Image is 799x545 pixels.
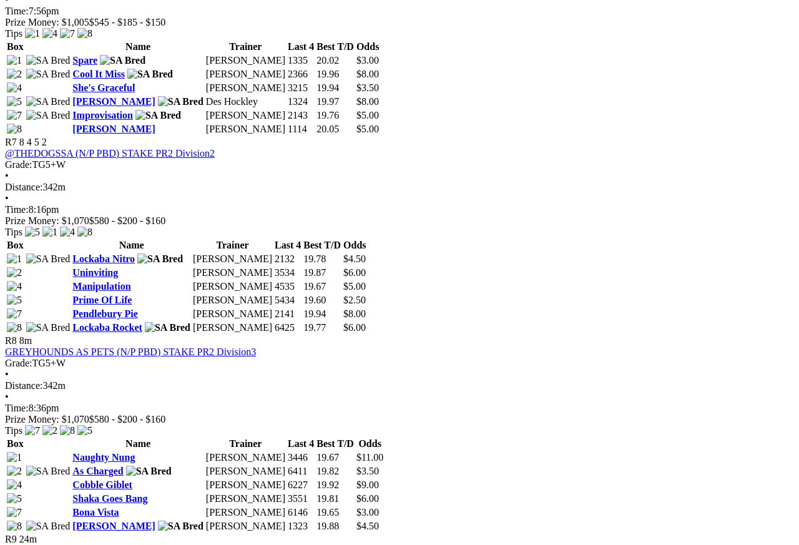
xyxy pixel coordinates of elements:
td: 5434 [274,294,301,307]
th: Odds [356,41,380,53]
span: $6.00 [343,267,366,278]
a: [PERSON_NAME] [72,521,155,531]
img: 4 [7,479,22,491]
td: 3446 [287,451,315,464]
a: She's Graceful [72,82,135,93]
div: Prize Money: $1,070 [5,215,794,227]
a: Cobble Giblet [72,479,132,490]
td: 19.77 [303,322,341,334]
span: 8m [19,335,32,346]
td: 19.76 [316,109,355,122]
td: 6411 [287,465,315,478]
span: • [5,391,9,402]
td: 1324 [287,96,315,108]
td: 4535 [274,280,301,293]
img: SA Bred [127,69,173,80]
td: 2366 [287,68,315,81]
td: 19.87 [303,267,341,279]
span: $2.50 [343,295,366,305]
img: 8 [60,425,75,436]
td: [PERSON_NAME] [205,465,286,478]
img: 5 [7,295,22,306]
img: SA Bred [26,69,71,80]
img: 1 [42,227,57,238]
span: $6.00 [356,493,379,504]
span: R9 [5,534,17,544]
span: $545 - $185 - $150 [89,17,166,27]
td: 19.67 [316,451,355,464]
td: [PERSON_NAME] [205,68,286,81]
span: 24m [19,534,37,544]
img: 7 [25,425,40,436]
td: 6227 [287,479,315,491]
td: 19.94 [316,82,355,94]
img: 8 [77,28,92,39]
img: 7 [7,507,22,518]
img: SA Bred [137,253,183,265]
th: Name [72,239,191,252]
div: Prize Money: $1,070 [5,414,794,425]
a: @THEDOGSSA (N/P PBD) STAKE PR2 Division2 [5,148,215,159]
span: $3.50 [356,82,379,93]
span: • [5,193,9,204]
div: 8:36pm [5,403,794,414]
img: SA Bred [26,322,71,333]
td: 20.02 [316,54,355,67]
span: $3.00 [356,55,379,66]
td: 2143 [287,109,315,122]
td: 3551 [287,493,315,505]
img: 7 [7,308,22,320]
td: 19.60 [303,294,341,307]
td: 20.05 [316,123,355,135]
span: Tips [5,227,22,237]
img: 4 [42,28,57,39]
span: $8.00 [343,308,366,319]
th: Best T/D [316,41,355,53]
img: 1 [7,55,22,66]
img: 4 [7,281,22,292]
span: • [5,170,9,181]
th: Trainer [192,239,273,252]
td: 19.65 [316,506,355,519]
td: 6425 [274,322,301,334]
td: 19.97 [316,96,355,108]
img: SA Bred [26,110,71,121]
span: $4.50 [356,521,379,531]
img: 4 [7,82,22,94]
span: $6.00 [343,322,366,333]
div: TG5+W [5,358,794,369]
a: Lockaba Nitro [72,253,135,264]
img: SA Bred [126,466,172,477]
span: $11.00 [356,452,383,463]
span: $5.00 [356,124,379,134]
td: 19.92 [316,479,355,491]
img: 1 [25,28,40,39]
td: 19.78 [303,253,341,265]
img: 7 [60,28,75,39]
img: 2 [7,466,22,477]
a: Lockaba Rocket [72,322,142,333]
td: 2141 [274,308,301,320]
a: Prime Of Life [72,295,132,305]
th: Best T/D [316,438,355,450]
a: Uninviting [72,267,118,278]
a: Cool It Miss [72,69,125,79]
td: [PERSON_NAME] [192,308,273,320]
img: SA Bred [100,55,145,66]
td: [PERSON_NAME] [205,493,286,505]
img: 1 [7,253,22,265]
td: 19.82 [316,465,355,478]
a: Naughty Nung [72,452,135,463]
td: Des Hockley [205,96,286,108]
td: [PERSON_NAME] [205,109,286,122]
td: 2132 [274,253,301,265]
a: Bona Vista [72,507,119,518]
img: SA Bred [26,55,71,66]
img: 4 [60,227,75,238]
a: GREYHOUNDS AS PETS (N/P PBD) STAKE PR2 Division3 [5,346,256,357]
span: Tips [5,28,22,39]
th: Name [72,41,204,53]
span: Grade: [5,159,32,170]
th: Odds [343,239,366,252]
td: 19.96 [316,68,355,81]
